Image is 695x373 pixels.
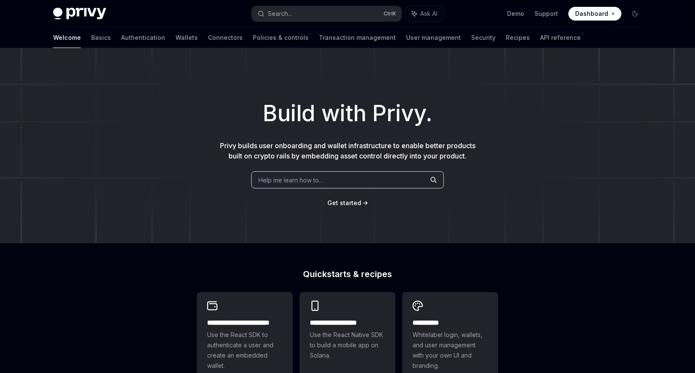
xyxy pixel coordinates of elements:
span: Ask AI [420,9,437,18]
span: Help me learn how to… [258,176,324,185]
a: Wallets [175,27,198,48]
a: API reference [540,27,581,48]
span: Get started [327,199,361,206]
h1: Build with Privy. [14,97,681,130]
span: Dashboard [575,9,608,18]
img: dark logo [53,8,106,20]
a: Authentication [121,27,165,48]
div: Search... [268,9,292,19]
button: Toggle dark mode [628,7,642,21]
a: Basics [91,27,111,48]
a: User management [406,27,461,48]
button: Search...CtrlK [252,6,401,21]
button: Ask AI [406,6,443,21]
a: Recipes [506,27,530,48]
span: Privy builds user onboarding and wallet infrastructure to enable better products built on crypto ... [220,141,475,160]
a: Dashboard [568,7,621,21]
a: Support [535,9,558,18]
a: Policies & controls [253,27,309,48]
a: Security [471,27,496,48]
a: Welcome [53,27,81,48]
span: Use the React SDK to authenticate a user and create an embedded wallet. [207,330,282,371]
span: Whitelabel login, wallets, and user management with your own UI and branding. [413,330,488,371]
a: Connectors [208,27,243,48]
a: Transaction management [319,27,396,48]
a: Get started [327,199,361,207]
a: Demo [507,9,524,18]
h2: Quickstarts & recipes [197,270,498,278]
span: Use the React Native SDK to build a mobile app on Solana. [310,330,385,361]
span: Ctrl K [383,10,396,17]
